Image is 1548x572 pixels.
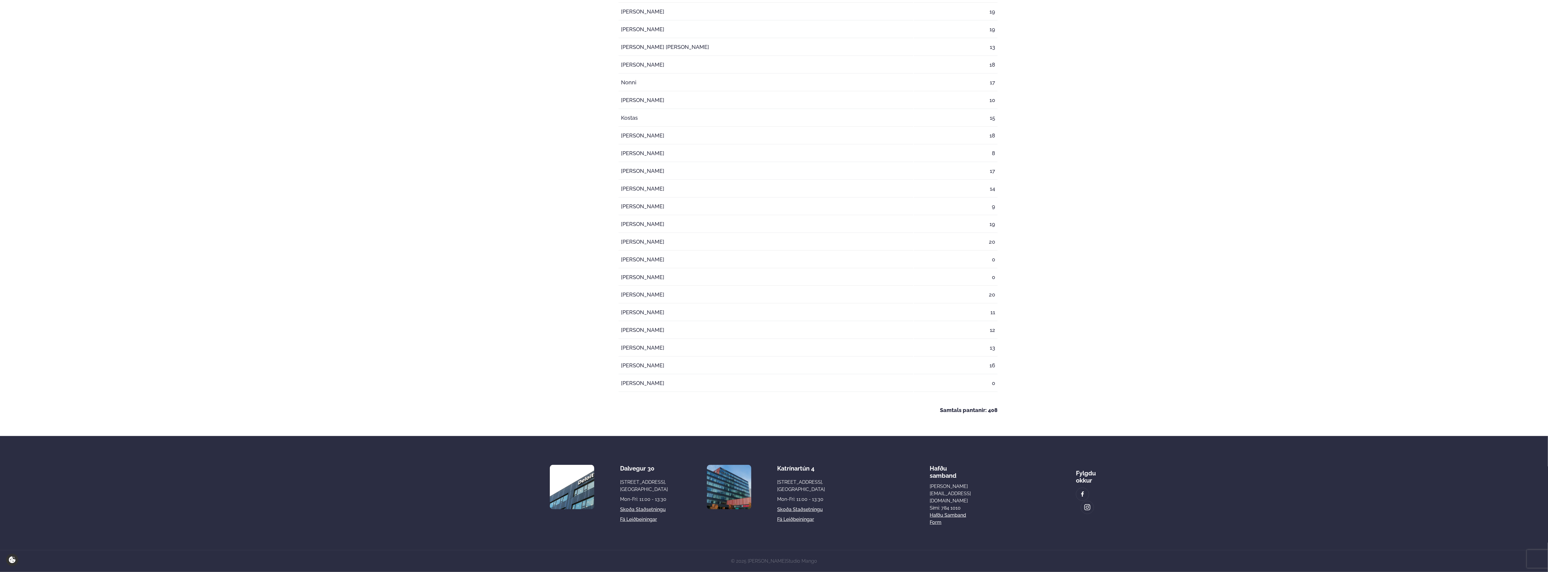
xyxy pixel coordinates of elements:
[619,145,913,162] td: [PERSON_NAME]
[619,92,913,109] td: [PERSON_NAME]
[619,56,913,74] td: [PERSON_NAME]
[619,110,913,127] td: Kostas
[914,304,998,321] td: 11
[777,465,825,472] div: Katrínartún 4
[914,357,998,374] td: 16
[914,39,998,56] td: 13
[620,465,668,472] div: Dalvegur 30
[914,322,998,339] td: 12
[619,180,913,197] td: [PERSON_NAME]
[620,516,657,523] a: Fá leiðbeiningar
[1076,488,1089,501] a: image alt
[1081,501,1094,514] a: image alt
[786,558,817,564] a: Studio Mango
[930,504,971,512] p: Sími: 784 1010
[914,233,998,251] td: 20
[777,479,825,493] div: [STREET_ADDRESS], [GEOGRAPHIC_DATA]
[777,496,825,503] div: Mon-Fri: 11:00 - 13:30
[619,216,913,233] td: [PERSON_NAME]
[1076,465,1096,484] div: Fylgdu okkur
[619,21,913,38] td: [PERSON_NAME]
[550,465,594,509] img: image alt
[930,483,971,504] a: [PERSON_NAME][EMAIL_ADDRESS][DOMAIN_NAME]
[619,163,913,180] td: [PERSON_NAME]
[777,516,814,523] a: Fá leiðbeiningar
[619,339,913,357] td: [PERSON_NAME]
[914,110,998,127] td: 15
[6,554,18,566] a: Cookie settings
[619,74,913,91] td: Nonni
[777,506,823,513] a: Skoða staðsetningu
[930,460,957,479] span: Hafðu samband
[914,198,998,215] td: 9
[620,496,668,503] div: Mon-Fri: 11:00 - 13:30
[619,304,913,321] td: [PERSON_NAME]
[914,339,998,357] td: 13
[619,127,913,144] td: [PERSON_NAME]
[619,233,913,251] td: [PERSON_NAME]
[707,465,751,509] img: image alt
[619,357,913,374] td: [PERSON_NAME]
[914,269,998,286] td: 0
[914,163,998,180] td: 17
[619,269,913,286] td: [PERSON_NAME]
[914,216,998,233] td: 19
[914,375,998,392] td: 0
[914,286,998,303] td: 20
[619,3,913,20] td: [PERSON_NAME]
[914,3,998,20] td: 19
[914,21,998,38] td: 19
[620,479,668,493] div: [STREET_ADDRESS], [GEOGRAPHIC_DATA]
[914,180,998,197] td: 14
[914,251,998,268] td: 0
[619,286,913,303] td: [PERSON_NAME]
[731,558,817,564] span: © 2025 [PERSON_NAME]
[914,145,998,162] td: 8
[619,375,913,392] td: [PERSON_NAME]
[619,39,913,56] td: [PERSON_NAME] [PERSON_NAME]
[620,506,666,513] a: Skoða staðsetningu
[930,512,971,526] a: Hafðu samband form
[1079,491,1086,498] img: image alt
[619,198,913,215] td: [PERSON_NAME]
[1084,504,1091,511] img: image alt
[914,92,998,109] td: 10
[619,251,913,268] td: [PERSON_NAME]
[619,322,913,339] td: [PERSON_NAME]
[914,74,998,91] td: 17
[914,127,998,144] td: 18
[914,56,998,74] td: 18
[940,407,998,413] strong: Samtals pantanir: 408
